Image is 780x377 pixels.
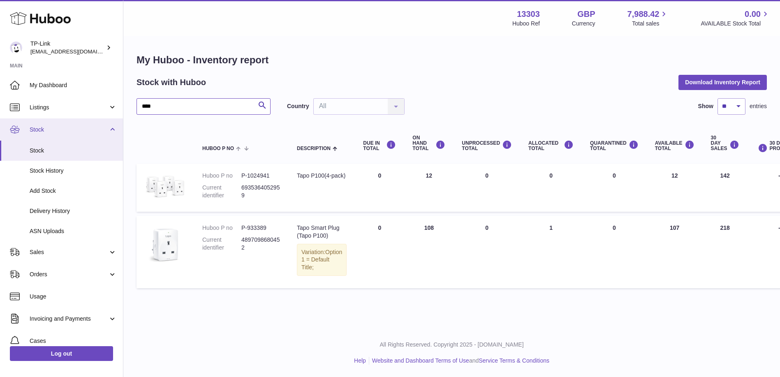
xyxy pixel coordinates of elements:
span: My Dashboard [30,81,117,89]
td: 0 [454,216,520,288]
td: 0 [520,164,582,212]
dd: P-1024941 [241,172,280,180]
div: ON HAND Total [412,135,445,152]
dd: 4897098680452 [241,236,280,252]
span: Stock History [30,167,117,175]
span: Total sales [632,20,669,28]
div: Tapo P100(4-pack) [297,172,347,180]
div: Currency [572,20,595,28]
a: Website and Dashboard Terms of Use [372,357,469,364]
button: Download Inventory Report [678,75,767,90]
label: Country [287,102,309,110]
li: and [369,357,549,365]
td: 142 [703,164,748,212]
td: 0 [355,164,404,212]
td: 12 [647,164,703,212]
span: entries [750,102,767,110]
h2: Stock with Huboo [137,77,206,88]
div: AVAILABLE Total [655,140,694,151]
dt: Huboo P no [202,224,241,232]
span: Usage [30,293,117,301]
img: gaby.chen@tp-link.com [10,42,22,54]
img: product image [145,172,186,198]
p: All Rights Reserved. Copyright 2025 - [DOMAIN_NAME] [130,341,773,349]
dt: Current identifier [202,184,241,199]
div: UNPROCESSED Total [462,140,512,151]
span: AVAILABLE Stock Total [701,20,770,28]
td: 218 [703,216,748,288]
span: Sales [30,248,108,256]
strong: 13303 [517,9,540,20]
span: Delivery History [30,207,117,215]
a: 7,988.42 Total sales [627,9,669,28]
strong: GBP [577,9,595,20]
span: Description [297,146,331,151]
span: 0 [613,224,616,231]
dt: Current identifier [202,236,241,252]
div: TP-Link [30,40,104,56]
a: Log out [10,346,113,361]
span: Stock [30,147,117,155]
td: 107 [647,216,703,288]
td: 0 [355,216,404,288]
span: Cases [30,337,117,345]
span: Invoicing and Payments [30,315,108,323]
div: Tapo Smart Plug (Tapo P100) [297,224,347,240]
div: DUE IN TOTAL [363,140,396,151]
td: 12 [404,164,454,212]
span: Stock [30,126,108,134]
td: 0 [454,164,520,212]
label: Show [698,102,713,110]
span: 0.00 [745,9,761,20]
div: Variation: [297,244,347,276]
span: Add Stock [30,187,117,195]
span: 7,988.42 [627,9,660,20]
span: Option 1 = Default Title; [301,249,342,271]
td: 108 [404,216,454,288]
div: Huboo Ref [512,20,540,28]
span: Orders [30,271,108,278]
dd: 6935364052959 [241,184,280,199]
dt: Huboo P no [202,172,241,180]
span: Listings [30,104,108,111]
span: [EMAIL_ADDRESS][DOMAIN_NAME] [30,48,121,55]
a: Service Terms & Conditions [479,357,549,364]
span: 0 [613,172,616,179]
div: 30 DAY SALES [711,135,739,152]
div: QUARANTINED Total [590,140,639,151]
div: ALLOCATED Total [528,140,574,151]
dd: P-933389 [241,224,280,232]
a: 0.00 AVAILABLE Stock Total [701,9,770,28]
td: 1 [520,216,582,288]
a: Help [354,357,366,364]
img: product image [145,224,186,265]
span: ASN Uploads [30,227,117,235]
span: Huboo P no [202,146,234,151]
h1: My Huboo - Inventory report [137,53,767,67]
